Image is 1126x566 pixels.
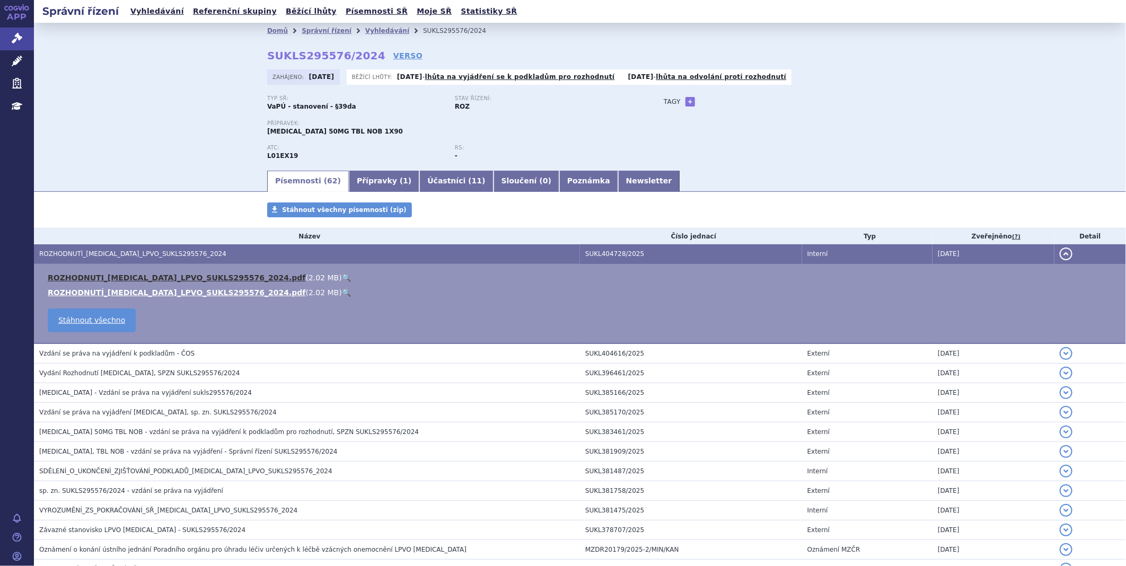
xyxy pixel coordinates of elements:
[267,202,412,217] a: Stáhnout všechny písemnosti (zip)
[807,409,830,416] span: Externí
[48,287,1115,298] li: ( )
[1060,347,1072,360] button: detail
[933,244,1054,264] td: [DATE]
[472,176,482,185] span: 11
[267,120,643,127] p: Přípravek:
[282,206,407,214] span: Stáhnout všechny písemnosti (zip)
[39,250,226,258] span: ROZHODNUTÍ_QINLOCK_LPVO_SUKLS295576_2024
[272,73,306,81] span: Zahájeno:
[559,171,618,192] a: Poznámka
[933,520,1054,540] td: [DATE]
[1060,247,1072,260] button: detail
[1060,406,1072,419] button: detail
[39,409,277,416] span: Vzdání se práva na vyjádření QINLOCK, sp. zn. SUKLS295576/2024
[1060,465,1072,477] button: detail
[628,73,654,81] strong: [DATE]
[48,272,1115,283] li: ( )
[455,95,632,102] p: Stav řízení:
[933,343,1054,364] td: [DATE]
[39,448,338,455] span: QINLOCK, TBL NOB - vzdání se práva na vyjádření - Správní řízení SUKLS295576/2024
[267,103,356,110] strong: VaPÚ - stanovení - §39da
[807,526,830,534] span: Externí
[342,273,351,282] a: 🔍
[543,176,548,185] span: 0
[455,152,458,160] strong: -
[580,442,802,462] td: SUKL381909/2025
[425,73,615,81] a: lhůta na vyjádření se k podkladům pro rozhodnutí
[39,389,252,396] span: QINLOCK - Vzdání se práva na vyjádření sukls295576/2024
[48,308,136,332] a: Stáhnout všechno
[48,288,306,297] a: ROZHODNUTÍ_[MEDICAL_DATA]_LPVO_SUKLS295576_2024.pdf
[807,369,830,377] span: Externí
[283,4,340,19] a: Běžící lhůty
[494,171,559,192] a: Sloučení (0)
[580,364,802,383] td: SUKL396461/2025
[39,369,240,377] span: Vydání Rozhodnutí QINLOCK, SPZN SUKLS295576/2024
[48,273,306,282] a: ROZHODNUTI_[MEDICAL_DATA]_LPVO_SUKLS295576_2024.pdf
[807,448,830,455] span: Externí
[580,422,802,442] td: SUKL383461/2025
[414,4,455,19] a: Moje SŘ
[393,50,423,61] a: VERSO
[580,403,802,422] td: SUKL385170/2025
[933,422,1054,442] td: [DATE]
[933,228,1054,244] th: Zveřejněno
[397,73,423,81] strong: [DATE]
[267,152,298,160] strong: RIPRETINIB
[39,507,297,514] span: VYROZUMĚNÍ_ZS_POKRAČOVÁNÍ_SŘ_QINLOCK_LPVO_SUKLS295576_2024
[933,442,1054,462] td: [DATE]
[1060,386,1072,399] button: detail
[656,73,787,81] a: lhůta na odvolání proti rozhodnutí
[580,501,802,520] td: SUKL381475/2025
[397,73,615,81] p: -
[1060,426,1072,438] button: detail
[807,487,830,494] span: Externí
[352,73,394,81] span: Běžící lhůty:
[39,487,223,494] span: sp. zn. SUKLS295576/2024 - vzdání se práva na vyjádření
[580,481,802,501] td: SUKL381758/2025
[349,171,419,192] a: Přípravky (1)
[1060,367,1072,379] button: detail
[933,481,1054,501] td: [DATE]
[807,428,830,436] span: Externí
[628,73,787,81] p: -
[1060,524,1072,536] button: detail
[39,546,467,553] span: Oznámení o konání ústního jednání Poradního orgánu pro úhradu léčiv určených k léčbě vzácných one...
[580,244,802,264] td: SUKL404728/2025
[1060,543,1072,556] button: detail
[267,95,444,102] p: Typ SŘ:
[455,145,632,151] p: RS:
[309,288,339,297] span: 2.02 MB
[933,364,1054,383] td: [DATE]
[1060,504,1072,517] button: detail
[933,403,1054,422] td: [DATE]
[802,228,933,244] th: Typ
[1054,228,1126,244] th: Detail
[580,462,802,481] td: SUKL381487/2025
[1012,233,1021,241] abbr: (?)
[327,176,337,185] span: 62
[933,383,1054,403] td: [DATE]
[39,428,419,436] span: QINLOCK 50MG TBL NOB - vzdání se práva na vyjádření k podkladům pro rozhodnutí, SPZN SUKLS295576/...
[807,250,828,258] span: Interní
[933,501,1054,520] td: [DATE]
[458,4,520,19] a: Statistiky SŘ
[127,4,187,19] a: Vyhledávání
[807,350,830,357] span: Externí
[580,540,802,560] td: MZDR20179/2025-2/MIN/KAN
[423,23,500,39] li: SUKLS295576/2024
[807,389,830,396] span: Externí
[267,27,288,34] a: Domů
[309,73,335,81] strong: [DATE]
[267,49,385,62] strong: SUKLS295576/2024
[618,171,680,192] a: Newsletter
[419,171,493,192] a: Účastníci (11)
[807,507,828,514] span: Interní
[807,467,828,475] span: Interní
[580,520,802,540] td: SUKL378707/2025
[933,540,1054,560] td: [DATE]
[342,4,411,19] a: Písemnosti SŘ
[302,27,351,34] a: Správní řízení
[455,103,470,110] strong: ROZ
[933,462,1054,481] td: [DATE]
